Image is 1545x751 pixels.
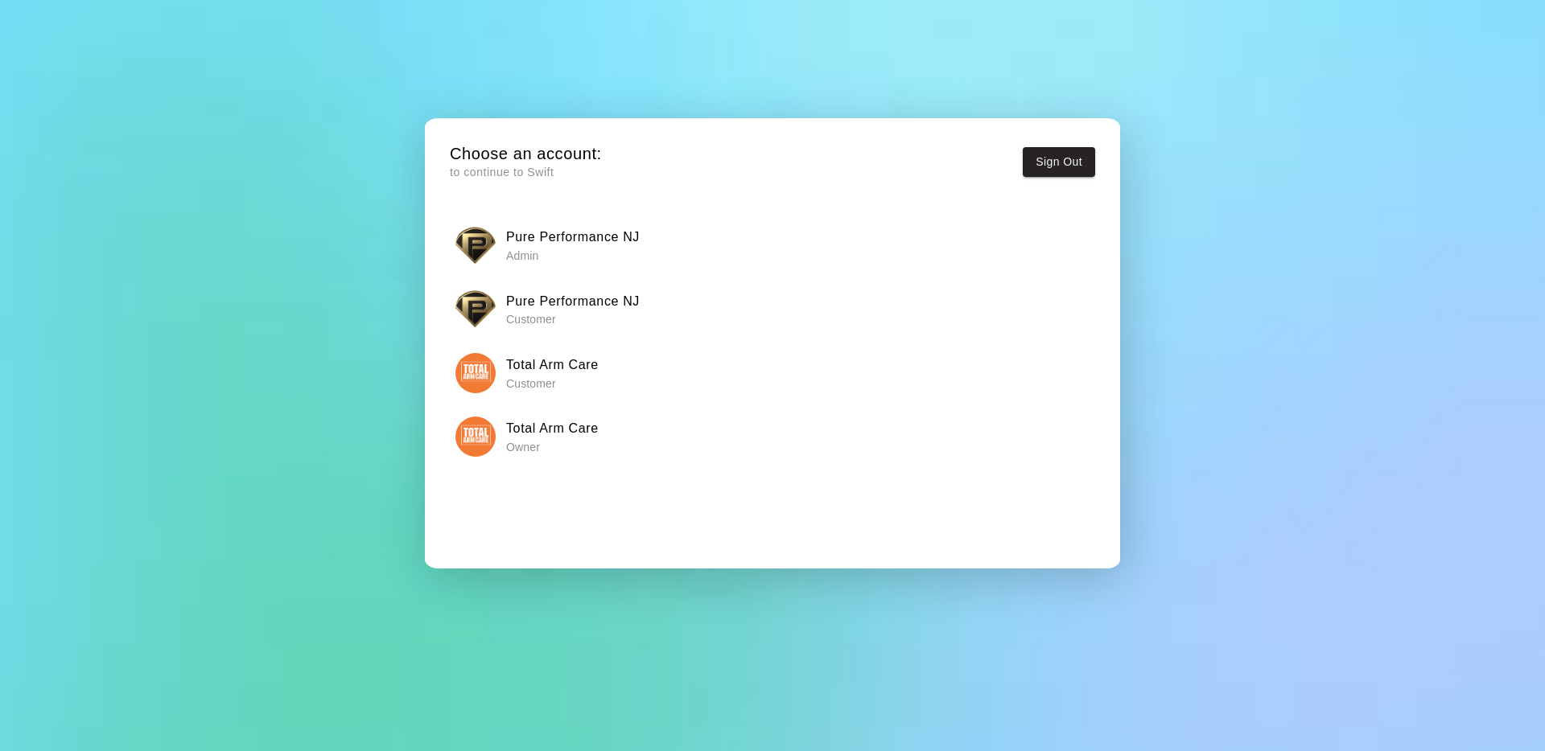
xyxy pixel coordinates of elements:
p: Customer [506,311,640,327]
button: Total Arm CareTotal Arm Care Customer [450,347,1095,398]
h6: Pure Performance NJ [506,227,640,248]
button: Pure Performance NJPure Performance NJ Customer [450,284,1095,334]
h6: Total Arm Care [506,418,599,439]
button: Pure Performance NJPure Performance NJ Admin [450,220,1095,270]
img: Total Arm Care [455,353,496,393]
h6: Pure Performance NJ [506,291,640,312]
button: Sign Out [1023,147,1095,177]
p: to continue to Swift [450,164,602,181]
button: Total Arm CareTotal Arm Care Owner [450,411,1095,462]
h6: Total Arm Care [506,355,599,375]
p: Customer [506,375,599,392]
img: Pure Performance NJ [455,225,496,265]
h5: Choose an account: [450,143,602,165]
p: Owner [506,439,599,455]
p: Admin [506,248,640,264]
img: Pure Performance NJ [455,289,496,329]
img: Total Arm Care [455,417,496,457]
